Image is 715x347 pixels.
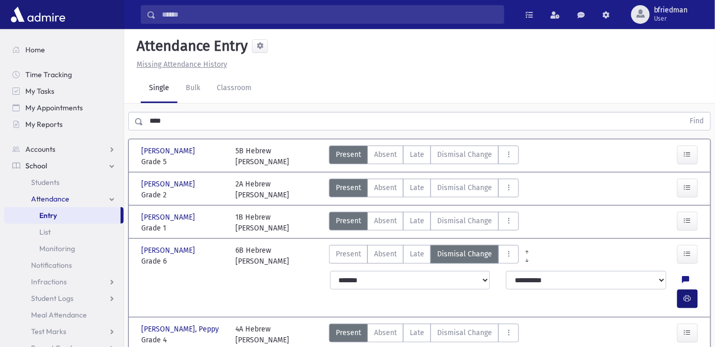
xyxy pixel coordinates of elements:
span: Grade 2 [141,190,226,200]
u: Missing Attendance History [137,60,227,69]
span: Accounts [25,144,55,154]
span: Late [410,249,424,259]
a: Student Logs [4,290,124,307]
span: [PERSON_NAME] [141,179,197,190]
a: Students [4,174,124,191]
div: AttTypes [329,324,519,345]
div: AttTypes [329,179,519,200]
a: Infractions [4,273,124,290]
span: Dismisal Change [437,249,492,259]
a: My Tasks [4,83,124,99]
button: Find [684,112,710,130]
span: [PERSON_NAME] [141,146,197,156]
span: [PERSON_NAME] [141,245,197,256]
span: Present [336,249,361,259]
span: Grade 1 [141,223,226,234]
a: List [4,224,124,240]
span: Present [336,149,361,160]
span: bfriedman [654,6,688,15]
a: Time Tracking [4,66,124,83]
span: Entry [39,211,57,220]
span: Absent [374,182,397,193]
a: My Appointments [4,99,124,116]
span: User [654,15,688,23]
span: Grade 4 [141,335,226,345]
span: My Appointments [25,103,83,112]
span: Absent [374,149,397,160]
span: My Reports [25,120,63,129]
span: List [39,227,51,237]
div: 1B Hebrew [PERSON_NAME] [236,212,290,234]
span: Late [410,149,424,160]
a: Classroom [208,74,260,103]
input: Search [156,5,504,24]
a: My Reports [4,116,124,133]
span: Time Tracking [25,70,72,79]
span: Dismisal Change [437,182,492,193]
a: Entry [4,207,121,224]
a: Missing Attendance History [132,60,227,69]
span: Present [336,182,361,193]
span: Infractions [31,277,67,286]
a: Monitoring [4,240,124,257]
span: Dismisal Change [437,149,492,160]
span: Absent [374,215,397,226]
span: Notifications [31,261,72,270]
span: School [25,161,47,170]
div: 2A Hebrew [PERSON_NAME] [236,179,290,200]
span: Grade 5 [141,156,226,167]
a: Bulk [177,74,208,103]
a: Single [141,74,177,103]
a: Test Marks [4,323,124,340]
a: Home [4,41,124,58]
a: School [4,157,124,174]
div: 4A Hebrew [PERSON_NAME] [236,324,290,345]
span: Home [25,45,45,54]
span: My Tasks [25,86,54,96]
a: Accounts [4,141,124,157]
span: [PERSON_NAME] [141,212,197,223]
a: Notifications [4,257,124,273]
div: 5B Hebrew [PERSON_NAME] [236,146,290,167]
span: [PERSON_NAME], Peppy [141,324,221,335]
span: Grade 6 [141,256,226,267]
div: AttTypes [329,212,519,234]
span: Test Marks [31,327,66,336]
span: Late [410,215,424,226]
span: Late [410,182,424,193]
div: 6B Hebrew [PERSON_NAME] [236,245,290,267]
span: Meal Attendance [31,310,87,320]
div: AttTypes [329,146,519,167]
a: Meal Attendance [4,307,124,323]
span: Present [336,327,361,338]
span: Dismisal Change [437,215,492,226]
span: Present [336,215,361,226]
h5: Attendance Entry [132,37,248,55]
span: Absent [374,249,397,259]
span: Student Logs [31,294,73,303]
span: Monitoring [39,244,75,253]
div: AttTypes [329,245,519,267]
a: Attendance [4,191,124,207]
span: Attendance [31,194,69,204]
span: Students [31,178,59,187]
img: AdmirePro [8,4,68,25]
